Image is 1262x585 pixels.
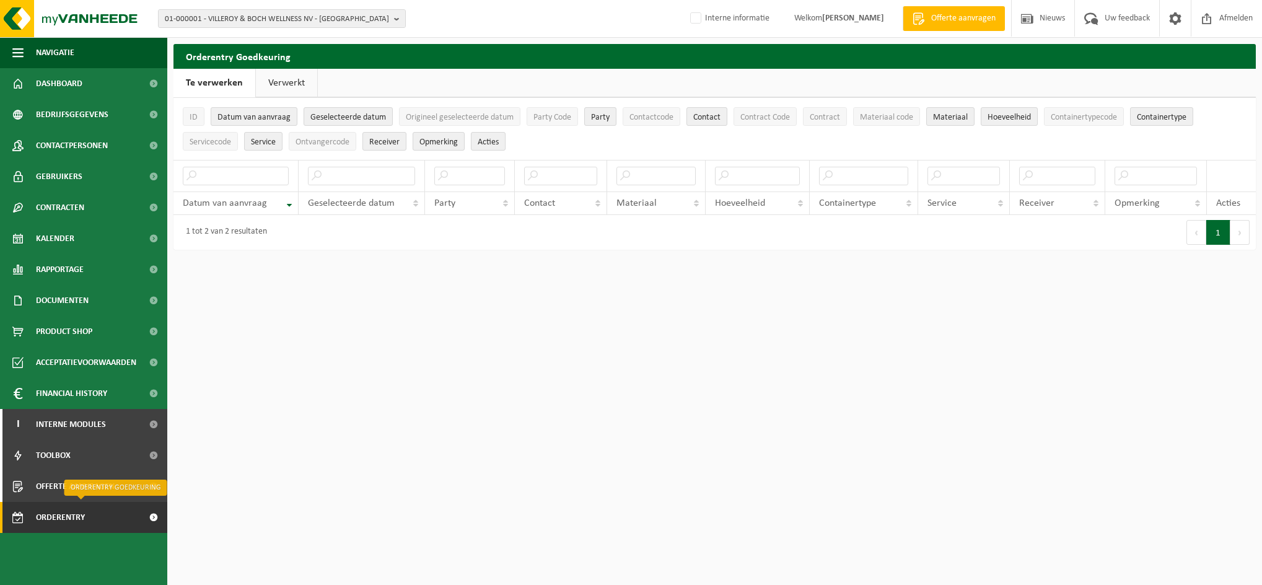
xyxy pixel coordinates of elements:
span: Offerte aanvragen [36,471,115,502]
button: MateriaalMateriaal: Activate to sort [926,107,975,126]
span: I [12,409,24,440]
div: 1 tot 2 van 2 resultaten [180,221,267,244]
span: Servicecode [190,138,231,147]
a: Te verwerken [173,69,255,97]
span: Bedrijfsgegevens [36,99,108,130]
span: Service [251,138,276,147]
button: OpmerkingOpmerking: Activate to sort [413,132,465,151]
span: Contract Code [740,113,790,122]
button: Party CodeParty Code: Activate to sort [527,107,578,126]
button: ContainertypecodeContainertypecode: Activate to sort [1044,107,1124,126]
span: Gebruikers [36,161,82,192]
span: Origineel geselecteerde datum [406,113,514,122]
span: Contact [524,198,555,208]
span: Offerte aanvragen [928,12,999,25]
span: Service [927,198,957,208]
span: Documenten [36,285,89,316]
span: Contact [693,113,721,122]
span: Opmerking [1115,198,1160,208]
span: Orderentry Goedkeuring [36,502,140,533]
span: Acties [1216,198,1240,208]
span: 01-000001 - VILLEROY & BOCH WELLNESS NV - [GEOGRAPHIC_DATA] [165,10,389,29]
span: Hoeveelheid [988,113,1031,122]
span: ID [190,113,198,122]
span: Hoeveelheid [715,198,765,208]
h2: Orderentry Goedkeuring [173,44,1256,68]
button: Geselecteerde datumGeselecteerde datum: Activate to sort [304,107,393,126]
span: Dashboard [36,68,82,99]
span: Containertypecode [1051,113,1117,122]
span: Geselecteerde datum [308,198,395,208]
button: Next [1230,220,1250,245]
span: Interne modules [36,409,106,440]
span: Party Code [533,113,571,122]
span: Materiaal [933,113,968,122]
button: 01-000001 - VILLEROY & BOCH WELLNESS NV - [GEOGRAPHIC_DATA] [158,9,406,28]
span: Opmerking [419,138,458,147]
span: Toolbox [36,440,71,471]
button: IDID: Activate to sort [183,107,204,126]
label: Interne informatie [688,9,769,28]
span: Party [591,113,610,122]
span: Contactcode [629,113,673,122]
span: Materiaal [616,198,657,208]
a: Offerte aanvragen [903,6,1005,31]
button: Materiaal codeMateriaal code: Activate to sort [853,107,920,126]
button: Datum van aanvraagDatum van aanvraag: Activate to remove sorting [211,107,297,126]
span: Materiaal code [860,113,913,122]
button: PartyParty: Activate to sort [584,107,616,126]
button: ContactContact: Activate to sort [686,107,727,126]
span: Geselecteerde datum [310,113,386,122]
span: Receiver [369,138,400,147]
button: Acties [471,132,506,151]
span: Party [434,198,455,208]
button: OntvangercodeOntvangercode: Activate to sort [289,132,356,151]
button: ContainertypeContainertype: Activate to sort [1130,107,1193,126]
strong: [PERSON_NAME] [822,14,884,23]
a: Verwerkt [256,69,317,97]
button: ReceiverReceiver: Activate to sort [362,132,406,151]
button: HoeveelheidHoeveelheid: Activate to sort [981,107,1038,126]
button: Previous [1186,220,1206,245]
span: Product Shop [36,316,92,347]
button: ServicecodeServicecode: Activate to sort [183,132,238,151]
span: Financial History [36,378,107,409]
span: Containertype [1137,113,1186,122]
button: ServiceService: Activate to sort [244,132,283,151]
span: Containertype [819,198,876,208]
button: Origineel geselecteerde datumOrigineel geselecteerde datum: Activate to sort [399,107,520,126]
span: Contactpersonen [36,130,108,161]
span: Datum van aanvraag [183,198,267,208]
span: Kalender [36,223,74,254]
span: Ontvangercode [296,138,349,147]
span: Contracten [36,192,84,223]
button: ContactcodeContactcode: Activate to sort [623,107,680,126]
span: Receiver [1019,198,1054,208]
span: Navigatie [36,37,74,68]
span: Rapportage [36,254,84,285]
span: Contract [810,113,840,122]
button: 1 [1206,220,1230,245]
button: Contract CodeContract Code: Activate to sort [734,107,797,126]
button: ContractContract: Activate to sort [803,107,847,126]
span: Datum van aanvraag [217,113,291,122]
span: Acceptatievoorwaarden [36,347,136,378]
span: Acties [478,138,499,147]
